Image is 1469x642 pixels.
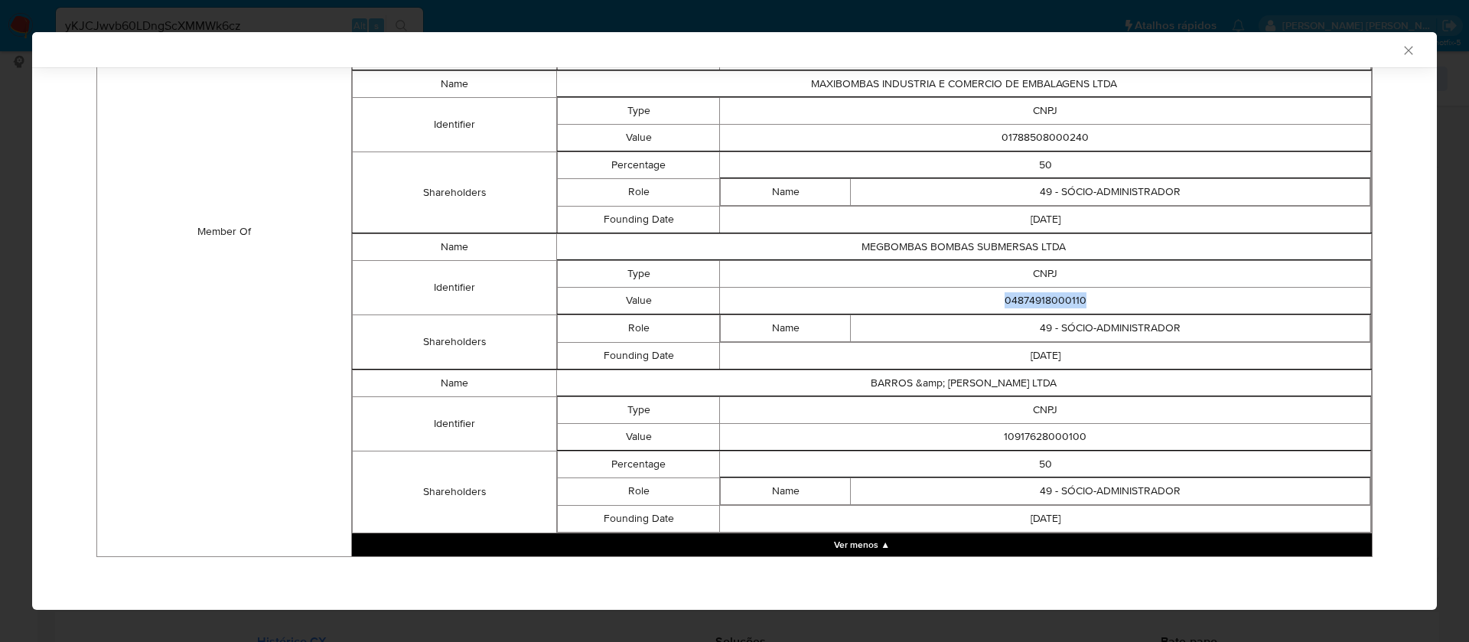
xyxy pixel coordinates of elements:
td: Identifier [353,396,556,451]
td: Type [557,396,720,423]
td: Role [557,178,720,206]
button: Fechar a janela [1401,43,1415,57]
td: Type [557,97,720,124]
td: Percentage [557,451,720,477]
td: Shareholders [353,451,556,533]
td: 49 - SÓCIO-ADMINISTRADOR [851,178,1370,205]
td: [DATE] [720,206,1371,233]
td: Founding Date [557,505,720,532]
button: Collapse array [352,533,1372,556]
td: [DATE] [720,505,1371,532]
td: Founding Date [557,342,720,369]
td: BARROS &amp; [PERSON_NAME] LTDA [556,370,1371,396]
td: Value [557,423,720,450]
td: Name [721,477,851,504]
td: Name [353,233,556,260]
td: Name [721,314,851,341]
td: 49 - SÓCIO-ADMINISTRADOR [851,477,1370,504]
td: Role [557,477,720,505]
td: Name [353,70,556,97]
td: MEGBOMBAS BOMBAS SUBMERSAS LTDA [556,233,1371,260]
td: Role [557,314,720,342]
td: Shareholders [353,314,556,370]
td: Type [557,260,720,287]
td: Identifier [353,260,556,314]
div: closure-recommendation-modal [32,32,1437,610]
td: CNPJ [720,396,1371,423]
td: Name [721,178,851,205]
td: 50 [720,451,1371,477]
td: Value [557,287,720,314]
td: Percentage [557,152,720,178]
td: CNPJ [720,97,1371,124]
td: [DATE] [720,342,1371,369]
td: Value [557,124,720,151]
td: 01788508000240 [720,124,1371,151]
td: 10917628000100 [720,423,1371,450]
td: Shareholders [353,152,556,233]
td: Founding Date [557,206,720,233]
td: Name [353,370,556,396]
td: MAXIBOMBAS INDUSTRIA E COMERCIO DE EMBALAGENS LTDA [556,70,1371,97]
td: 49 - SÓCIO-ADMINISTRADOR [851,314,1370,341]
td: 04874918000110 [720,287,1371,314]
td: CNPJ [720,260,1371,287]
td: Identifier [353,97,556,152]
td: 50 [720,152,1371,178]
